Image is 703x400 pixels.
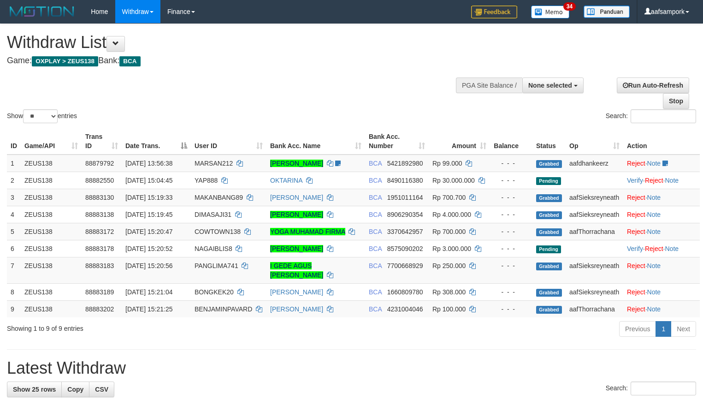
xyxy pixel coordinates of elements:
span: BCA [369,160,382,167]
th: Op: activate to sort column ascending [566,128,623,155]
div: - - - [494,304,529,314]
span: [DATE] 15:19:45 [125,211,172,218]
label: Search: [606,109,696,123]
span: Rp 4.000.000 [432,211,471,218]
h1: Latest Withdraw [7,359,696,377]
td: · [623,206,700,223]
button: None selected [522,78,584,93]
h1: Withdraw List [7,33,460,52]
input: Search: [631,382,696,395]
td: ZEUS138 [21,206,82,223]
span: Rp 700.000 [432,228,466,235]
img: panduan.png [584,6,630,18]
div: - - - [494,287,529,297]
span: 88883138 [85,211,114,218]
input: Search: [631,109,696,123]
td: · [623,189,700,206]
td: 2 [7,172,21,189]
span: Grabbed [536,263,562,270]
span: 88883178 [85,245,114,252]
span: NAGAIBLIS8 [195,245,232,252]
span: 88879792 [85,160,114,167]
a: OKTARINA [270,177,302,184]
span: Copy 8906290354 to clipboard [387,211,423,218]
a: Run Auto-Refresh [617,78,689,93]
td: · · [623,172,700,189]
span: Grabbed [536,160,562,168]
span: CSV [95,386,108,393]
span: BCA [369,228,382,235]
span: [DATE] 15:04:45 [125,177,172,184]
span: [DATE] 13:56:38 [125,160,172,167]
th: Game/API: activate to sort column ascending [21,128,82,155]
a: Reject [627,228,645,235]
a: Reject [627,262,645,269]
span: BCA [369,305,382,313]
span: Rp 30.000.000 [432,177,475,184]
th: ID [7,128,21,155]
div: - - - [494,176,529,185]
a: [PERSON_NAME] [270,288,323,296]
span: MAKANBANG89 [195,194,243,201]
span: [DATE] 15:21:25 [125,305,172,313]
td: ZEUS138 [21,172,82,189]
a: [PERSON_NAME] [270,305,323,313]
td: ZEUS138 [21,223,82,240]
span: Rp 308.000 [432,288,466,296]
a: Verify [627,245,643,252]
a: CSV [89,382,114,397]
a: Copy [61,382,89,397]
th: Action [623,128,700,155]
span: BONGKEK20 [195,288,234,296]
select: Showentries [23,109,58,123]
span: Pending [536,177,561,185]
span: Copy 3370642957 to clipboard [387,228,423,235]
th: Trans ID: activate to sort column ascending [82,128,122,155]
span: Rp 100.000 [432,305,466,313]
div: - - - [494,261,529,270]
a: Note [647,288,661,296]
span: 88883172 [85,228,114,235]
label: Search: [606,382,696,395]
div: - - - [494,210,529,219]
span: 88883189 [85,288,114,296]
span: PANGLIMA741 [195,262,238,269]
span: None selected [528,82,572,89]
a: Note [647,211,661,218]
td: · [623,300,700,317]
td: aafSieksreyneath [566,189,623,206]
a: Reject [627,160,645,167]
span: OXPLAY > ZEUS138 [32,56,98,66]
a: Note [647,305,661,313]
a: Note [647,228,661,235]
a: I GEDE AGUS [PERSON_NAME] [270,262,323,279]
td: aafSieksreyneath [566,206,623,223]
div: - - - [494,159,529,168]
span: [DATE] 15:20:52 [125,245,172,252]
a: Reject [645,245,663,252]
th: User ID: activate to sort column ascending [191,128,266,155]
td: aafThorrachana [566,300,623,317]
span: Rp 3.000.000 [432,245,471,252]
a: Note [647,194,661,201]
span: 88882550 [85,177,114,184]
td: 1 [7,155,21,172]
a: Stop [663,93,689,109]
th: Amount: activate to sort column ascending [429,128,490,155]
span: Copy [67,386,83,393]
span: Copy 7700668929 to clipboard [387,262,423,269]
td: aafSieksreyneath [566,283,623,300]
td: · [623,257,700,283]
div: - - - [494,227,529,236]
td: 7 [7,257,21,283]
span: Rp 99.000 [432,160,462,167]
div: PGA Site Balance / [456,78,522,93]
span: BENJAMINPAVARD [195,305,252,313]
span: COWTOWN138 [195,228,241,235]
span: BCA [369,194,382,201]
td: · · [623,240,700,257]
div: Showing 1 to 9 of 9 entries [7,320,286,333]
td: 4 [7,206,21,223]
a: 1 [656,321,671,337]
span: Grabbed [536,228,562,236]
